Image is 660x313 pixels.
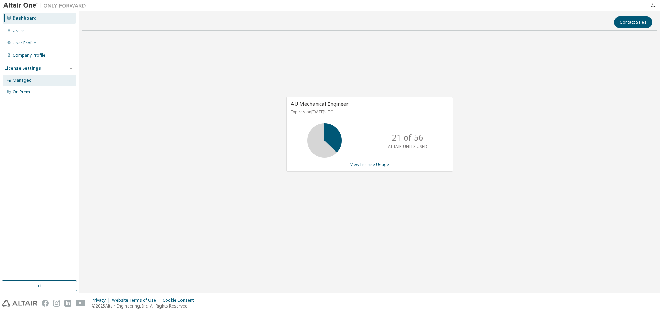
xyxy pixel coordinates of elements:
[291,100,349,107] span: AU Mechanical Engineer
[64,300,71,307] img: linkedin.svg
[112,298,163,303] div: Website Terms of Use
[92,298,112,303] div: Privacy
[53,300,60,307] img: instagram.svg
[13,53,45,58] div: Company Profile
[13,15,37,21] div: Dashboard
[13,40,36,46] div: User Profile
[13,89,30,95] div: On Prem
[614,16,652,28] button: Contact Sales
[2,300,37,307] img: altair_logo.svg
[13,78,32,83] div: Managed
[13,28,25,33] div: Users
[291,109,447,115] p: Expires on [DATE] UTC
[92,303,198,309] p: © 2025 Altair Engineering, Inc. All Rights Reserved.
[388,144,427,149] p: ALTAIR UNITS USED
[3,2,89,9] img: Altair One
[4,66,41,71] div: License Settings
[163,298,198,303] div: Cookie Consent
[392,132,423,143] p: 21 of 56
[42,300,49,307] img: facebook.svg
[76,300,86,307] img: youtube.svg
[350,161,389,167] a: View License Usage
